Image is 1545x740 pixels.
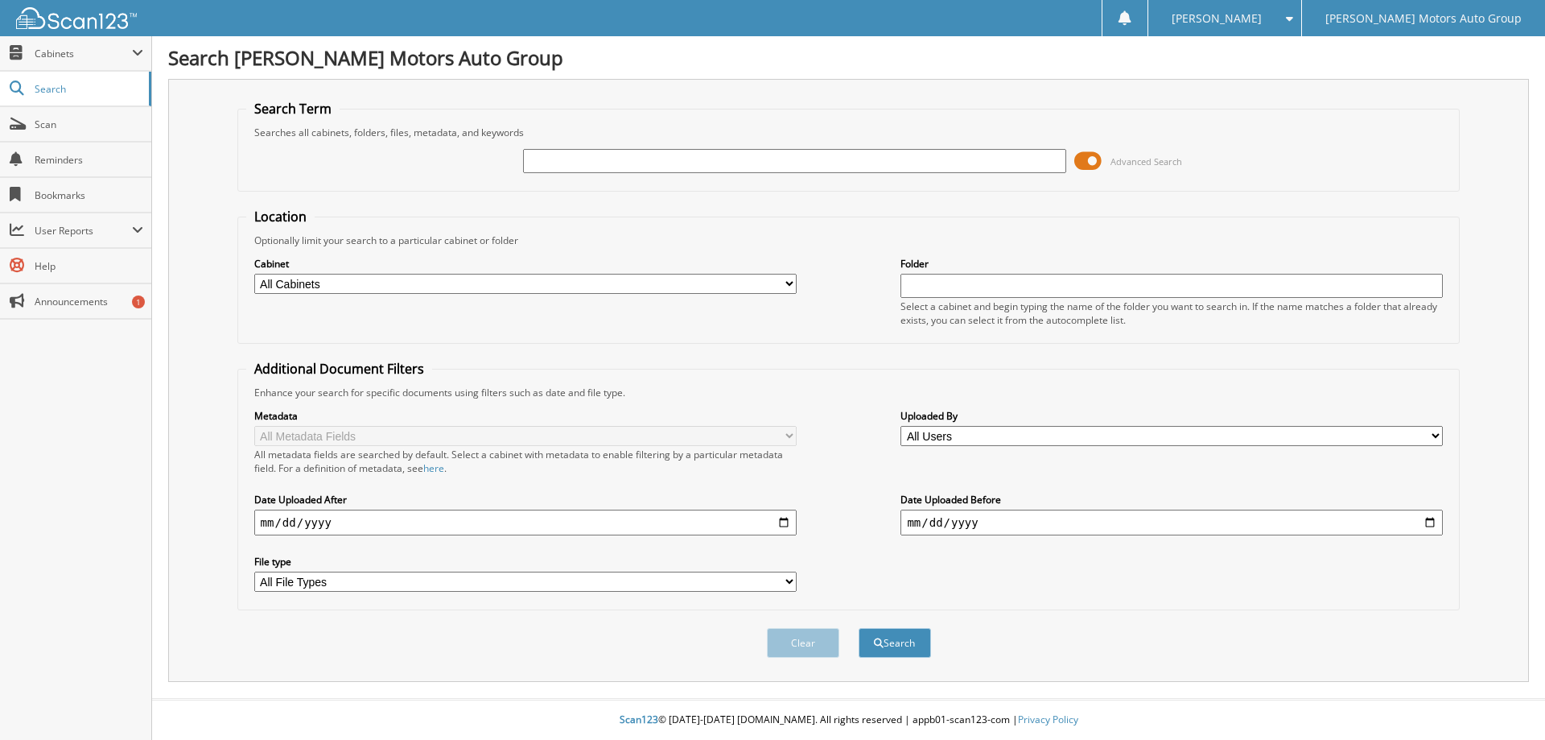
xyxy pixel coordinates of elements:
[152,701,1545,740] div: © [DATE]-[DATE] [DOMAIN_NAME]. All rights reserved | appb01-scan123-com |
[254,510,797,535] input: start
[900,510,1443,535] input: end
[35,153,143,167] span: Reminders
[246,386,1452,399] div: Enhance your search for specific documents using filters such as date and file type.
[900,493,1443,506] label: Date Uploaded Before
[900,300,1443,327] div: Select a cabinet and begin typing the name of the folder you want to search in. If the name match...
[246,208,315,225] legend: Location
[35,295,143,308] span: Announcements
[35,188,143,202] span: Bookmarks
[254,448,797,475] div: All metadata fields are searched by default. Select a cabinet with metadata to enable filtering b...
[1325,14,1522,23] span: [PERSON_NAME] Motors Auto Group
[254,257,797,271] label: Cabinet
[35,224,132,238] span: User Reports
[900,257,1443,271] label: Folder
[132,296,145,308] div: 1
[254,493,797,506] label: Date Uploaded After
[900,409,1443,423] label: Uploaded By
[254,409,797,423] label: Metadata
[246,100,340,118] legend: Search Term
[620,713,658,726] span: Scan123
[35,259,143,273] span: Help
[246,126,1452,139] div: Searches all cabinets, folders, files, metadata, and keywords
[859,628,931,658] button: Search
[1018,713,1078,726] a: Privacy Policy
[423,461,444,475] a: here
[35,47,132,60] span: Cabinets
[35,118,143,131] span: Scan
[35,82,141,96] span: Search
[1172,14,1262,23] span: [PERSON_NAME]
[254,555,797,568] label: File type
[767,628,839,658] button: Clear
[16,7,137,29] img: scan123-logo-white.svg
[246,360,432,378] legend: Additional Document Filters
[246,234,1452,247] div: Optionally limit your search to a particular cabinet or folder
[1110,155,1182,167] span: Advanced Search
[168,44,1529,71] h1: Search [PERSON_NAME] Motors Auto Group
